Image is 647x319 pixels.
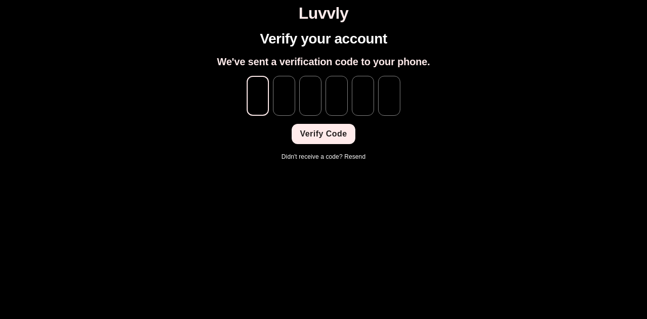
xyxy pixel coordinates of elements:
h1: Luvvly [4,4,643,23]
h1: Verify your account [260,31,387,48]
h2: We've sent a verification code to your phone. [217,56,430,68]
button: Verify Code [292,124,355,144]
a: Resend [344,153,365,160]
p: Didn't receive a code? [282,152,365,161]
